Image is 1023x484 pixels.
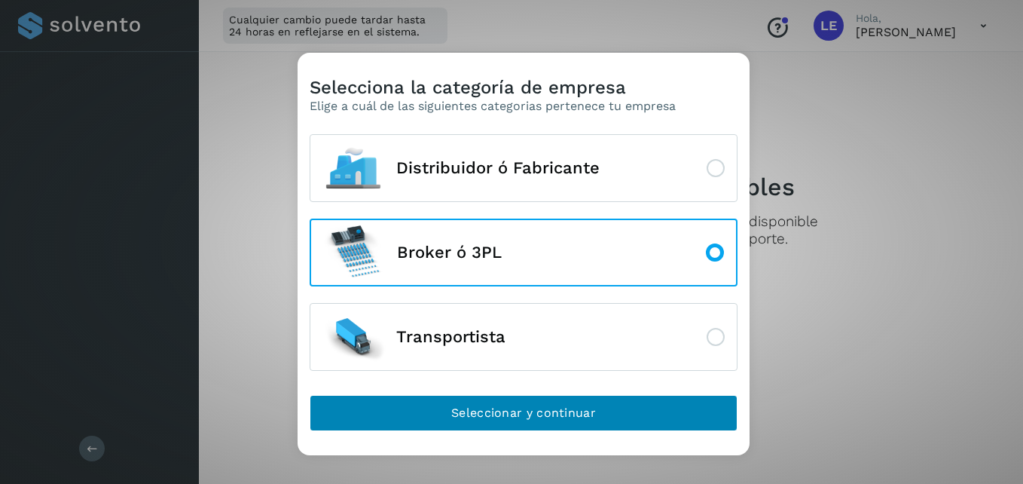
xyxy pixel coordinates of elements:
[396,328,505,346] span: Transportista
[310,395,737,431] button: Seleccionar y continuar
[310,219,737,286] button: Broker ó 3PL
[310,134,737,202] button: Distribuidor ó Fabricante
[310,77,676,99] h3: Selecciona la categoría de empresa
[397,244,502,262] span: Broker ó 3PL
[451,405,596,421] span: Seleccionar y continuar
[310,99,676,113] p: Elige a cuál de las siguientes categorias pertenece tu empresa
[310,303,737,371] button: Transportista
[396,159,600,177] span: Distribuidor ó Fabricante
